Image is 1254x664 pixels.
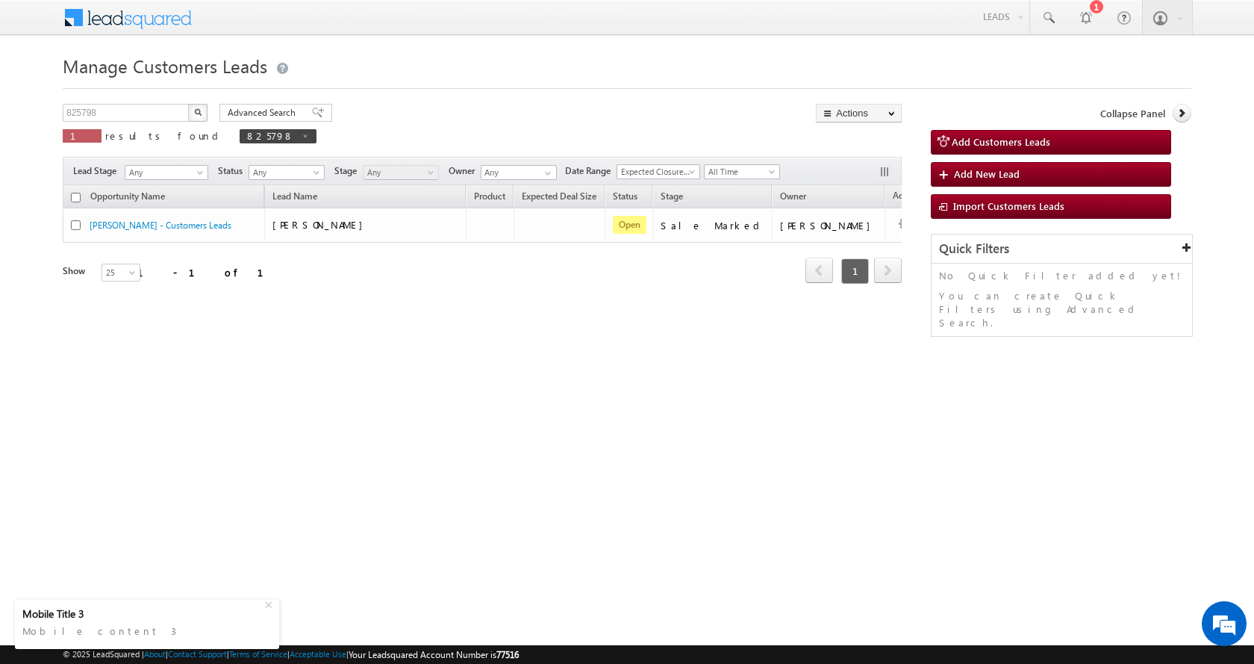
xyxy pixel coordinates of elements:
[102,266,142,279] span: 25
[63,264,90,278] div: Show
[144,649,166,659] a: About
[102,264,140,282] a: 25
[780,190,806,202] span: Owner
[474,190,505,202] span: Product
[841,258,869,284] span: 1
[137,264,281,281] div: 1 - 1 of 1
[364,166,434,179] span: Any
[522,190,596,202] span: Expected Deal Size
[218,164,249,178] span: Status
[953,199,1064,212] span: Import Customers Leads
[613,216,646,234] span: Open
[537,166,555,181] a: Show All Items
[71,193,81,202] input: Check all records
[125,165,208,180] a: Any
[885,187,930,207] span: Actions
[939,269,1185,282] p: No Quick Filter added yet!
[70,129,94,142] span: 1
[349,649,519,660] span: Your Leadsquared Account Number is
[228,106,300,120] span: Advanced Search
[780,219,878,232] div: [PERSON_NAME]
[805,259,833,283] a: prev
[63,648,519,662] span: © 2025 LeadSquared | | | | |
[1100,107,1165,120] span: Collapse Panel
[105,129,224,142] span: results found
[83,188,172,208] a: Opportunity Name
[496,649,519,660] span: 77516
[334,164,363,178] span: Stage
[272,218,370,231] span: [PERSON_NAME]
[605,188,645,208] a: Status
[932,235,1192,264] div: Quick Filters
[363,165,439,180] a: Any
[194,108,202,116] img: Search
[816,104,902,122] button: Actions
[22,607,263,621] div: Mobile Title 3
[63,54,267,78] span: Manage Customers Leads
[617,164,700,179] a: Expected Closure Date
[229,649,287,659] a: Terms of Service
[449,164,481,178] span: Owner
[265,188,325,208] span: Lead Name
[653,188,690,208] a: Stage
[247,129,294,142] span: 825798
[617,165,695,179] span: Expected Closure Date
[661,190,683,202] span: Stage
[952,135,1050,148] span: Add Customers Leads
[261,595,279,612] div: +
[874,258,902,283] span: next
[249,166,320,179] span: Any
[874,259,902,283] a: next
[954,167,1020,180] span: Add New Lead
[90,220,231,231] a: [PERSON_NAME] - Customers Leads
[73,164,122,178] span: Lead Stage
[22,621,272,642] div: Mobile content 3
[705,165,776,179] span: All Time
[514,188,604,208] a: Expected Deal Size
[90,190,165,202] span: Opportunity Name
[249,165,325,180] a: Any
[290,649,346,659] a: Acceptable Use
[939,289,1185,329] p: You can create Quick Filters using Advanced Search.
[661,219,765,232] div: Sale Marked
[565,164,617,178] span: Date Range
[168,649,227,659] a: Contact Support
[481,165,557,180] input: Type to Search
[125,166,203,179] span: Any
[704,164,780,179] a: All Time
[805,258,833,283] span: prev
